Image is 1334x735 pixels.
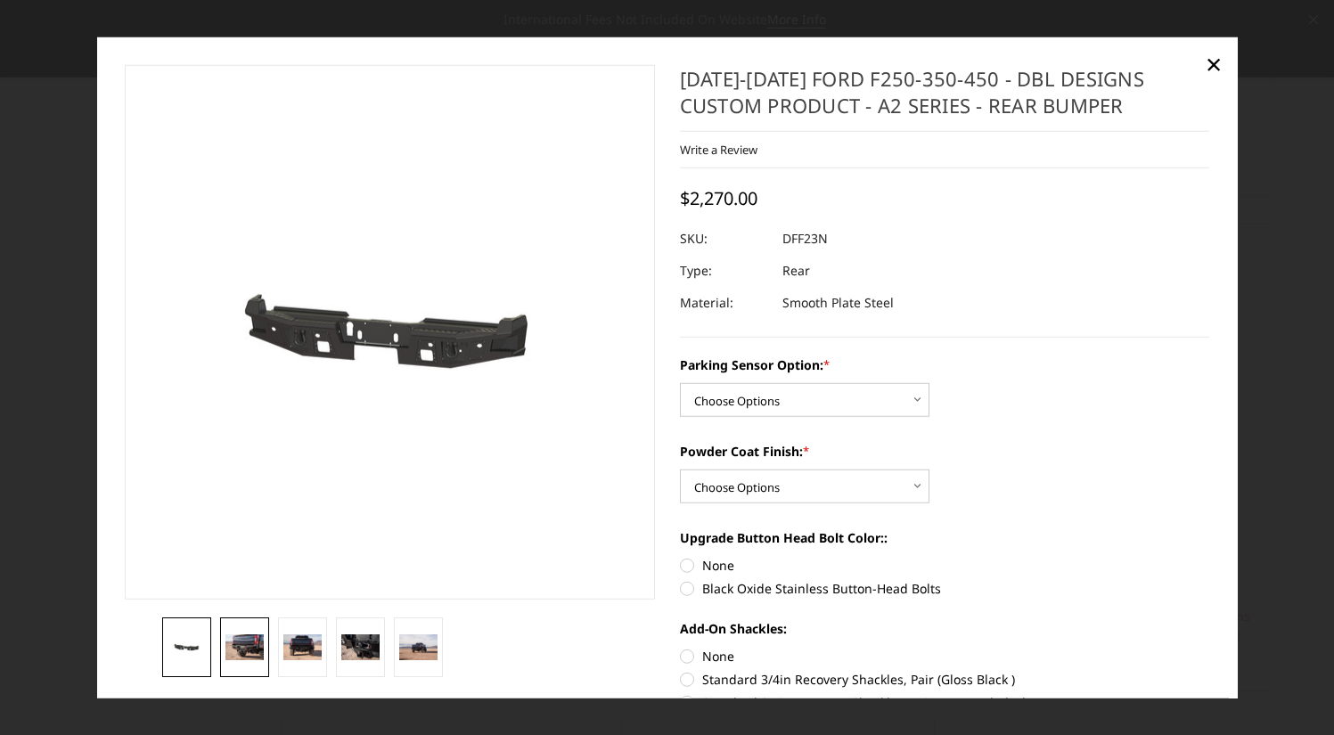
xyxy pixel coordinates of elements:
[680,579,1210,598] label: Black Oxide Stainless Button-Head Bolts
[125,65,655,600] a: 2023-2025 Ford F250-350-450 - DBL Designs Custom Product - A2 Series - Rear Bumper
[680,442,1210,461] label: Powder Coat Finish:
[680,670,1210,689] label: Standard 3/4in Recovery Shackles, Pair (Gloss Black )
[782,287,894,319] dd: Smooth Plate Steel
[680,65,1210,132] h1: [DATE]-[DATE] Ford F250-350-450 - DBL Designs Custom Product - A2 Series - Rear Bumper
[782,223,828,255] dd: DFF23N
[168,638,206,656] img: 2023-2025 Ford F250-350-450 - DBL Designs Custom Product - A2 Series - Rear Bumper
[680,355,1210,374] label: Parking Sensor Option:
[680,142,757,158] a: Write a Review
[225,634,264,660] img: 2023-2025 Ford F250-350-450 - DBL Designs Custom Product - A2 Series - Rear Bumper
[680,223,769,255] dt: SKU:
[680,287,769,319] dt: Material:
[680,528,1210,547] label: Upgrade Button Head Bolt Color::
[680,556,1210,575] label: None
[1199,50,1228,78] a: Close
[680,647,1210,666] label: None
[283,634,322,660] img: 2023-2025 Ford F250-350-450 - DBL Designs Custom Product - A2 Series - Rear Bumper
[341,634,380,660] img: 2023-2025 Ford F250-350-450 - DBL Designs Custom Product - A2 Series - Rear Bumper
[680,693,1210,712] label: Standard 3/4in Recovery Shackles, Pair (Textured Black)
[680,186,757,210] span: $2,270.00
[680,619,1210,638] label: Add-On Shackles:
[399,634,438,659] img: 2023-2025 Ford F250-350-450 - DBL Designs Custom Product - A2 Series - Rear Bumper
[1206,45,1222,83] span: ×
[782,255,810,287] dd: Rear
[680,255,769,287] dt: Type:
